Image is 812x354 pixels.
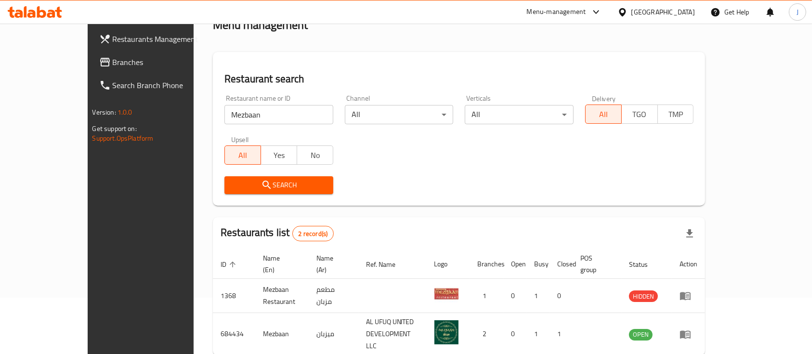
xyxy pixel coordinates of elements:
span: HIDDEN [629,291,658,302]
h2: Restaurant search [224,72,694,86]
button: All [585,105,622,124]
span: All [589,107,618,121]
button: TGO [621,105,658,124]
span: Name (Ar) [316,252,347,275]
button: All [224,145,261,165]
div: HIDDEN [629,290,658,302]
td: 0 [550,279,573,313]
button: Search [224,176,333,194]
div: Menu-management [527,6,586,18]
h2: Menu management [213,17,308,33]
span: Search [232,179,326,191]
span: Status [629,259,660,270]
div: [GEOGRAPHIC_DATA] [631,7,695,17]
div: All [465,105,574,124]
td: 1368 [213,279,255,313]
th: Open [504,249,527,279]
td: 1 [527,279,550,313]
input: Search for restaurant name or ID.. [224,105,333,124]
button: TMP [657,105,694,124]
span: J [797,7,799,17]
td: 0 [504,279,527,313]
span: OPEN [629,329,653,340]
th: Busy [527,249,550,279]
div: Menu [680,328,697,340]
th: Branches [470,249,504,279]
a: Search Branch Phone [92,74,223,97]
span: Search Branch Phone [113,79,216,91]
a: Restaurants Management [92,27,223,51]
span: 1.0.0 [118,106,132,118]
span: All [229,148,257,162]
span: ID [221,259,239,270]
div: OPEN [629,329,653,341]
th: Logo [427,249,470,279]
label: Delivery [592,95,616,102]
label: Upsell [231,136,249,143]
img: Mezbaan Restaurant [434,282,458,306]
th: Closed [550,249,573,279]
button: Yes [261,145,297,165]
span: Yes [265,148,293,162]
span: Get support on: [92,122,137,135]
div: All [345,105,454,124]
a: Branches [92,51,223,74]
td: Mezbaan Restaurant [255,279,309,313]
span: 2 record(s) [293,229,334,238]
div: Menu [680,290,697,302]
span: POS group [581,252,610,275]
div: Export file [678,222,701,245]
span: TGO [626,107,654,121]
td: 1 [470,279,504,313]
th: Action [672,249,705,279]
span: TMP [662,107,690,121]
span: Branches [113,56,216,68]
button: No [297,145,333,165]
img: Mezbaan [434,320,458,344]
span: Ref. Name [366,259,408,270]
td: مطعم مزبان [309,279,358,313]
a: Support.OpsPlatform [92,132,154,144]
span: No [301,148,329,162]
span: Name (En) [263,252,297,275]
span: Version: [92,106,116,118]
h2: Restaurants list [221,225,334,241]
span: Restaurants Management [113,33,216,45]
